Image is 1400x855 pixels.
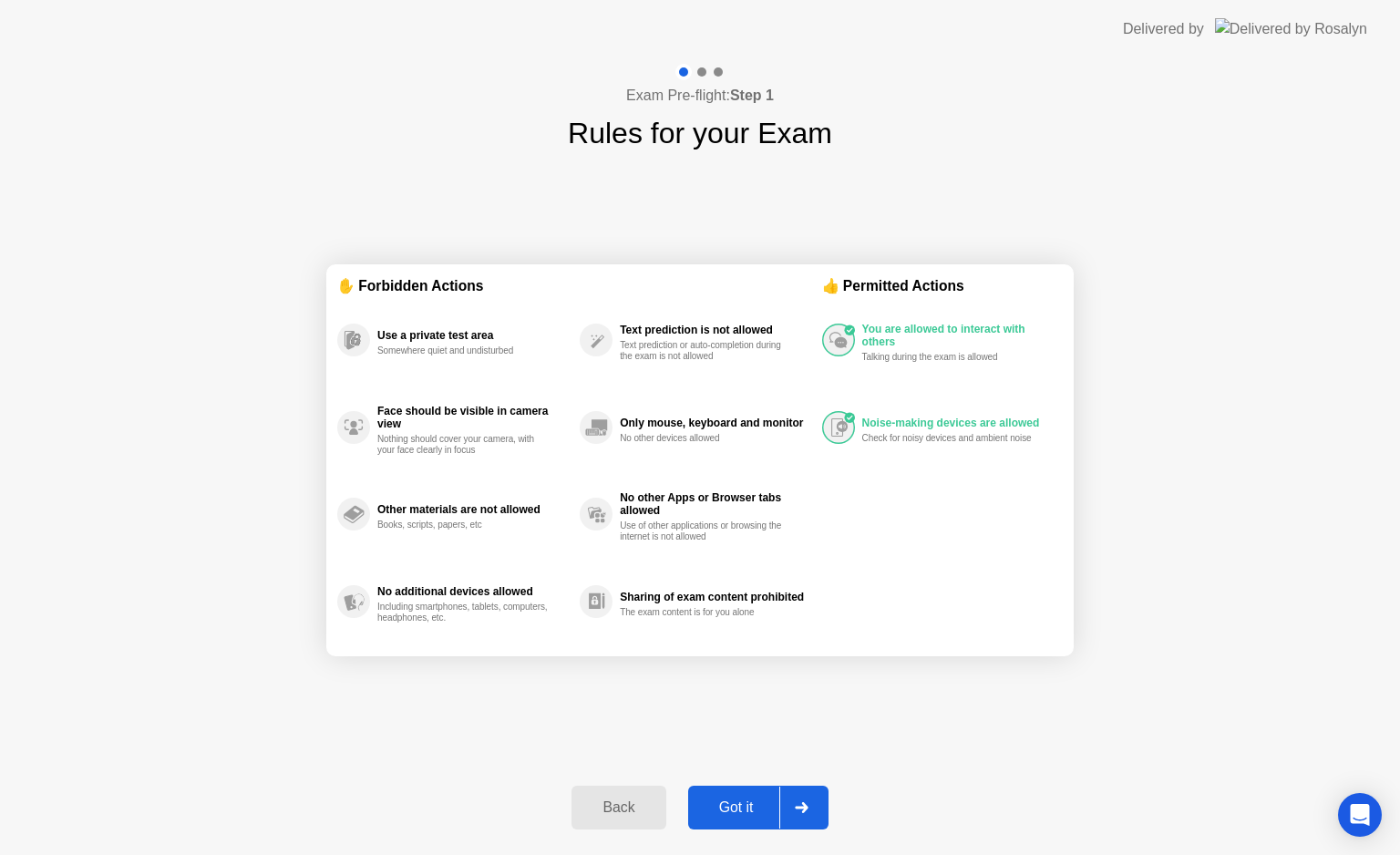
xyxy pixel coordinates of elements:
[620,433,792,444] div: No other devices allowed
[568,111,832,155] h1: Rules for your Exam
[377,503,571,516] div: Other materials are not allowed
[377,329,571,342] div: Use a private test area
[377,520,550,531] div: Books, scripts, papers, etc
[620,591,812,603] div: Sharing of exam content prohibited
[377,434,550,456] div: Nothing should cover your camera, with your face clearly in focus
[620,324,812,336] div: Text prediction is not allowed
[377,405,571,430] div: Face should be visible in camera view
[377,602,550,623] div: Including smartphones, tablets, computers, headphones, etc.
[571,786,665,829] button: Back
[822,275,1063,296] div: 👍 Permitted Actions
[862,433,1035,444] div: Check for noisy devices and ambient noise
[1123,18,1204,40] div: Delivered by
[620,520,792,542] div: Use of other applications or browsing the internet is not allowed
[862,417,1054,429] div: Noise-making devices are allowed
[1215,18,1367,39] img: Delivered by Rosalyn
[626,85,774,107] h4: Exam Pre-flight:
[620,417,812,429] div: Only mouse, keyboard and monitor
[688,786,829,829] button: Got it
[1338,793,1382,837] div: Open Intercom Messenger
[620,491,812,517] div: No other Apps or Browser tabs allowed
[377,585,571,598] div: No additional devices allowed
[377,345,550,356] div: Somewhere quiet and undisturbed
[620,607,792,618] div: The exam content is for you alone
[620,340,792,362] div: Text prediction or auto-completion during the exam is not allowed
[337,275,822,296] div: ✋ Forbidden Actions
[862,323,1054,348] div: You are allowed to interact with others
[694,799,779,816] div: Got it
[577,799,660,816] div: Back
[730,88,774,103] b: Step 1
[862,352,1035,363] div: Talking during the exam is allowed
